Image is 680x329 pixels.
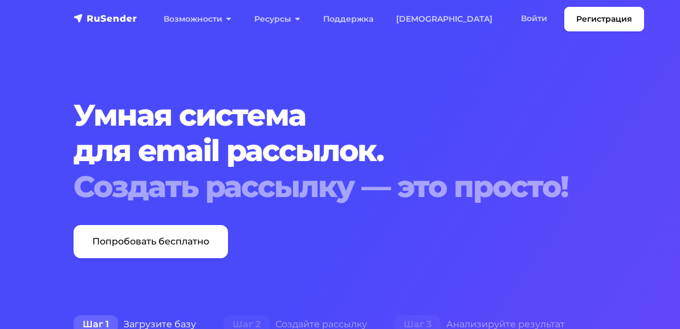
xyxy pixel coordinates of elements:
[152,7,243,31] a: Возможности
[74,169,607,204] div: Создать рассылку — это просто!
[385,7,504,31] a: [DEMOGRAPHIC_DATA]
[243,7,312,31] a: Ресурсы
[74,225,228,258] a: Попробовать бесплатно
[510,7,559,30] a: Войти
[312,7,385,31] a: Поддержка
[564,7,644,31] a: Регистрация
[74,98,607,204] h1: Умная система для email рассылок.
[74,13,137,24] img: RuSender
